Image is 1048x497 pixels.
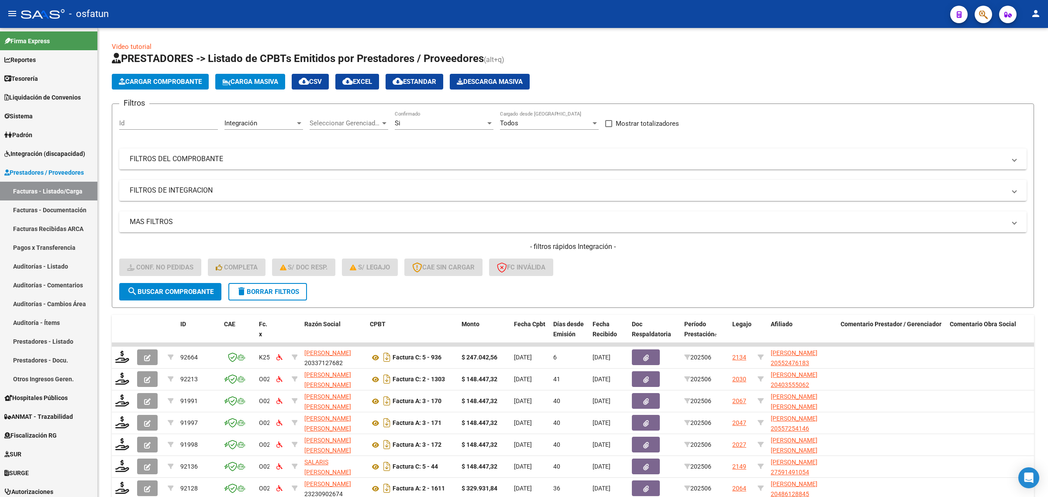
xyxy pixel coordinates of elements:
strong: Factura A: 3 - 172 [393,442,441,449]
span: [DATE] [593,441,610,448]
strong: $ 148.447,32 [462,441,497,448]
button: Cargar Comprobante [112,74,209,90]
span: 202506 [684,397,711,404]
span: Fiscalización RG [4,431,57,440]
span: PRESTADORES -> Listado de CPBTs Emitidos por Prestadores / Proveedores [112,52,484,65]
span: [PERSON_NAME] [PERSON_NAME] [304,393,351,410]
datatable-header-cell: Doc Respaldatoria [628,315,681,353]
span: [DATE] [514,441,532,448]
strong: Factura A: 2 - 1611 [393,485,445,492]
a: Video tutorial [112,43,152,51]
app-download-masive: Descarga masiva de comprobantes (adjuntos) [450,74,530,90]
strong: Factura C: 2 - 1303 [393,376,445,383]
span: CAE [224,321,235,328]
span: Mostrar totalizadores [616,118,679,129]
span: Conf. no pedidas [127,263,193,271]
span: O02 [259,419,270,426]
button: Estandar [386,74,443,90]
mat-icon: cloud_download [299,76,309,86]
div: 2064 [732,483,746,494]
span: Completa [216,263,258,271]
button: CSV [292,74,329,90]
datatable-header-cell: Monto [458,315,510,353]
span: 40 [553,441,560,448]
span: Liquidación de Convenios [4,93,81,102]
span: [PERSON_NAME] [PERSON_NAME] [304,371,351,388]
div: 2027 [732,440,746,450]
span: [DATE] [514,419,532,426]
span: - osfatun [69,4,109,24]
div: 2047 [732,418,746,428]
datatable-header-cell: CPBT [366,315,458,353]
strong: $ 148.447,32 [462,419,497,426]
span: O02 [259,485,270,492]
div: 27346049230 [304,392,363,410]
span: Doc Respaldatoria [632,321,671,338]
span: FC Inválida [497,263,545,271]
span: Integración (discapacidad) [4,149,85,159]
strong: $ 329.931,84 [462,485,497,492]
mat-icon: cloud_download [342,76,353,86]
button: FC Inválida [489,259,553,276]
span: [PERSON_NAME] [PERSON_NAME] [304,415,351,432]
button: Buscar Comprobante [119,283,221,300]
i: Descargar documento [381,416,393,430]
span: Días desde Emisión [553,321,584,338]
span: ANMAT - Trazabilidad [4,412,73,421]
span: CAE SIN CARGAR [412,263,475,271]
span: O02 [259,397,270,404]
strong: $ 247.042,56 [462,354,497,361]
span: Fecha Recibido [593,321,617,338]
span: Si [395,119,400,127]
span: Fc. x [259,321,267,338]
span: [PERSON_NAME] 20552476183 [771,349,817,366]
datatable-header-cell: ID [177,315,221,353]
span: [DATE] [593,485,610,492]
span: O02 [259,441,270,448]
span: SURGE [4,468,29,478]
span: [PERSON_NAME] 20557254146 [771,415,817,432]
span: EXCEL [342,78,372,86]
datatable-header-cell: Afiliado [767,315,837,353]
mat-panel-title: FILTROS DEL COMPROBANTE [130,154,1006,164]
span: CPBT [370,321,386,328]
i: Descargar documento [381,438,393,452]
span: [PERSON_NAME] 27591491054 [771,459,817,476]
span: 92664 [180,354,198,361]
h3: Filtros [119,97,149,109]
span: (alt+q) [484,55,504,64]
span: [DATE] [593,354,610,361]
span: 202506 [684,485,711,492]
span: K25 [259,354,270,361]
span: 6 [553,354,557,361]
mat-icon: cloud_download [393,76,403,86]
datatable-header-cell: Período Prestación [681,315,729,353]
span: Legajo [732,321,752,328]
span: [DATE] [593,463,610,470]
span: [DATE] [514,485,532,492]
datatable-header-cell: Fecha Cpbt [510,315,550,353]
i: Descargar documento [381,394,393,408]
span: [PERSON_NAME] [304,349,351,356]
i: Descargar documento [381,459,393,473]
span: SALARIS [PERSON_NAME][DATE] [304,459,351,486]
span: S/ legajo [350,263,390,271]
span: [DATE] [593,419,610,426]
datatable-header-cell: Días desde Emisión [550,315,589,353]
span: Carga Masiva [222,78,278,86]
datatable-header-cell: Fc. x [255,315,273,353]
span: [DATE] [514,397,532,404]
span: 202506 [684,376,711,383]
span: Razón Social [304,321,341,328]
span: Padrón [4,130,32,140]
span: Cargar Comprobante [119,78,202,86]
mat-expansion-panel-header: FILTROS DEL COMPROBANTE [119,148,1027,169]
span: 36 [553,485,560,492]
mat-icon: search [127,286,138,297]
span: Reportes [4,55,36,65]
span: O02 [259,463,270,470]
span: 40 [553,463,560,470]
button: Conf. no pedidas [119,259,201,276]
span: [DATE] [593,376,610,383]
button: S/ legajo [342,259,398,276]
